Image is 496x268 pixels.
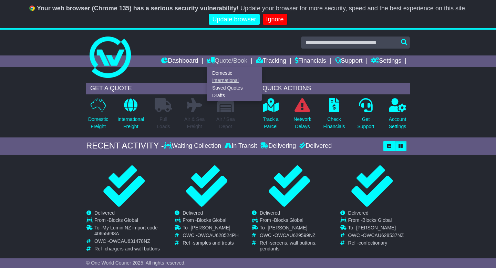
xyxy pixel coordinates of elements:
a: Tracking [256,55,286,67]
div: GET A QUOTE [86,83,238,94]
span: OWCAU631478NZ [109,238,150,244]
td: To - [260,225,327,233]
p: Get Support [357,116,374,130]
span: chargers and wall buttons [105,246,160,251]
a: Dashboard [161,55,198,67]
td: From - [94,217,162,225]
p: Track a Parcel [263,116,279,130]
span: Blocks Global [362,217,392,223]
a: Quote/Book [207,55,247,67]
span: Delivered [94,210,115,216]
a: Drafts [207,92,261,99]
div: QUICK ACTIONS [258,83,410,94]
b: Your web browser (Chrome 135) has a serious security vulnerability! [37,5,239,12]
span: Blocks Global [108,217,138,223]
a: DomesticFreight [88,98,108,134]
a: AccountSettings [389,98,407,134]
span: Blocks Global [197,217,226,223]
td: OWC - [94,238,162,246]
p: Air / Sea Depot [216,116,235,130]
a: CheckFinancials [323,98,345,134]
td: Ref - [183,240,239,246]
span: My Lumin NZ import code 40655698A [94,225,158,236]
p: International Freight [117,116,144,130]
p: Air & Sea Freight [184,116,205,130]
span: Delivered [183,210,203,216]
span: [PERSON_NAME] [268,225,307,230]
td: OWC - [183,233,239,240]
div: In Transit [223,142,259,150]
a: GetSupport [357,98,374,134]
div: Waiting Collection [164,142,223,150]
span: [PERSON_NAME] [191,225,230,230]
td: To - [348,225,404,233]
a: InternationalFreight [117,98,144,134]
p: Account Settings [389,116,406,130]
div: Delivering [259,142,298,150]
a: Update browser [209,14,259,25]
span: confectionary [359,240,387,246]
td: To - [183,225,239,233]
span: Blocks Global [274,217,303,223]
td: Ref - [260,240,327,252]
span: © One World Courier 2025. All rights reserved. [86,260,186,266]
span: OWCAU628537NZ [363,233,404,238]
span: samples and treats [193,240,234,246]
div: Quote/Book [207,67,262,101]
a: Saved Quotes [207,84,261,92]
span: OWCAU629599NZ [275,233,316,238]
span: screens, wall buttons, pendants [260,240,317,251]
p: Full Loads [155,116,172,130]
div: Delivered [298,142,332,150]
td: Ref - [94,246,162,252]
a: Support [335,55,363,67]
p: Network Delays [293,116,311,130]
td: Ref - [348,240,404,246]
span: OWCAU628524PH [197,233,239,238]
a: Domestic [207,69,261,77]
span: Update your browser for more security, speed and the best experience on this site. [240,5,467,12]
span: [PERSON_NAME] [356,225,396,230]
a: International [207,77,261,84]
a: Financials [295,55,326,67]
td: To - [94,225,162,238]
a: Ignore [263,14,287,25]
span: Delivered [260,210,280,216]
a: NetworkDelays [293,98,311,134]
td: OWC - [348,233,404,240]
td: From - [348,217,404,225]
td: From - [183,217,239,225]
a: Track aParcel [262,98,279,134]
span: Delivered [348,210,369,216]
div: RECENT ACTIVITY - [86,141,164,151]
a: Settings [371,55,401,67]
p: Check Financials [323,116,345,130]
td: OWC - [260,233,327,240]
td: From - [260,217,327,225]
p: Domestic Freight [88,116,108,130]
